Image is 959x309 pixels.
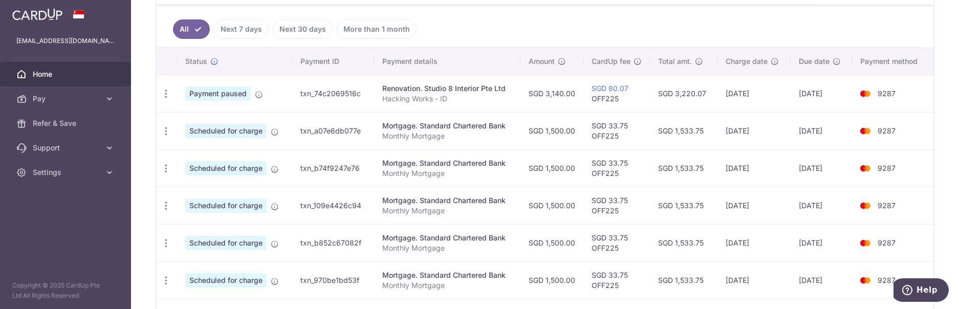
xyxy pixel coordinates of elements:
img: CardUp [12,8,62,20]
td: [DATE] [717,261,791,299]
td: SGD 33.75 OFF225 [583,261,650,299]
td: [DATE] [717,149,791,187]
span: Scheduled for charge [185,236,267,250]
img: Bank Card [855,237,876,249]
td: SGD 1,533.75 [650,261,717,299]
td: txn_74c2069516c [292,75,374,112]
span: 9287 [878,276,896,284]
span: 9287 [878,89,896,98]
img: Bank Card [855,162,876,174]
span: Payment paused [185,86,251,101]
td: txn_b852c67082f [292,224,374,261]
td: txn_a07e6db077e [292,112,374,149]
td: [DATE] [717,187,791,224]
td: SGD 1,500.00 [520,187,583,224]
td: SGD 1,500.00 [520,149,583,187]
th: Payment ID [292,48,374,75]
span: 9287 [878,238,896,247]
p: Monthly Mortgage [382,243,512,253]
span: 9287 [878,201,896,210]
td: SGD 1,500.00 [520,224,583,261]
span: Total amt. [658,56,692,67]
td: txn_b74f9247e76 [292,149,374,187]
td: [DATE] [791,75,852,112]
span: Settings [33,167,100,178]
td: SGD 3,140.00 [520,75,583,112]
img: Bank Card [855,274,876,286]
img: Bank Card [855,87,876,100]
td: [DATE] [791,149,852,187]
p: Monthly Mortgage [382,131,512,141]
p: Monthly Mortgage [382,206,512,216]
span: Scheduled for charge [185,161,267,175]
p: Monthly Mortgage [382,168,512,179]
td: SGD 1,500.00 [520,261,583,299]
td: SGD 33.75 OFF225 [583,112,650,149]
td: SGD 1,533.75 [650,149,717,187]
p: [EMAIL_ADDRESS][DOMAIN_NAME] [16,36,115,46]
span: Amount [529,56,555,67]
a: More than 1 month [337,19,417,39]
td: OFF225 [583,75,650,112]
a: All [173,19,210,39]
td: [DATE] [717,224,791,261]
td: SGD 3,220.07 [650,75,717,112]
th: Payment method [852,48,933,75]
p: Monthly Mortgage [382,280,512,291]
td: SGD 33.75 OFF225 [583,224,650,261]
span: Pay [33,94,100,104]
img: Bank Card [855,200,876,212]
a: SGD 80.07 [592,84,628,93]
span: Home [33,69,100,79]
iframe: Opens a widget where you can find more information [893,278,949,304]
span: Refer & Save [33,118,100,128]
div: Mortgage. Standard Chartered Bank [382,195,512,206]
td: [DATE] [717,112,791,149]
td: SGD 33.75 OFF225 [583,149,650,187]
span: 9287 [878,164,896,172]
span: Status [185,56,207,67]
span: Scheduled for charge [185,273,267,288]
td: [DATE] [791,224,852,261]
span: Charge date [726,56,768,67]
div: Mortgage. Standard Chartered Bank [382,121,512,131]
td: [DATE] [791,261,852,299]
a: Next 30 days [273,19,333,39]
td: txn_109e4426c94 [292,187,374,224]
span: CardUp fee [592,56,630,67]
td: txn_970be1bd53f [292,261,374,299]
span: Support [33,143,100,153]
a: Next 7 days [214,19,269,39]
span: Scheduled for charge [185,198,267,213]
td: SGD 1,533.75 [650,112,717,149]
img: Bank Card [855,125,876,137]
div: Mortgage. Standard Chartered Bank [382,270,512,280]
div: Renovation. Studio 8 Interior Pte Ltd [382,83,512,94]
p: Hacking Works - ID [382,94,512,104]
td: [DATE] [717,75,791,112]
th: Payment details [374,48,520,75]
td: SGD 1,500.00 [520,112,583,149]
span: Scheduled for charge [185,124,267,138]
td: [DATE] [791,187,852,224]
div: Mortgage. Standard Chartered Bank [382,158,512,168]
td: SGD 1,533.75 [650,224,717,261]
div: Mortgage. Standard Chartered Bank [382,233,512,243]
td: [DATE] [791,112,852,149]
span: 9287 [878,126,896,135]
td: SGD 1,533.75 [650,187,717,224]
td: SGD 33.75 OFF225 [583,187,650,224]
span: Due date [799,56,830,67]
